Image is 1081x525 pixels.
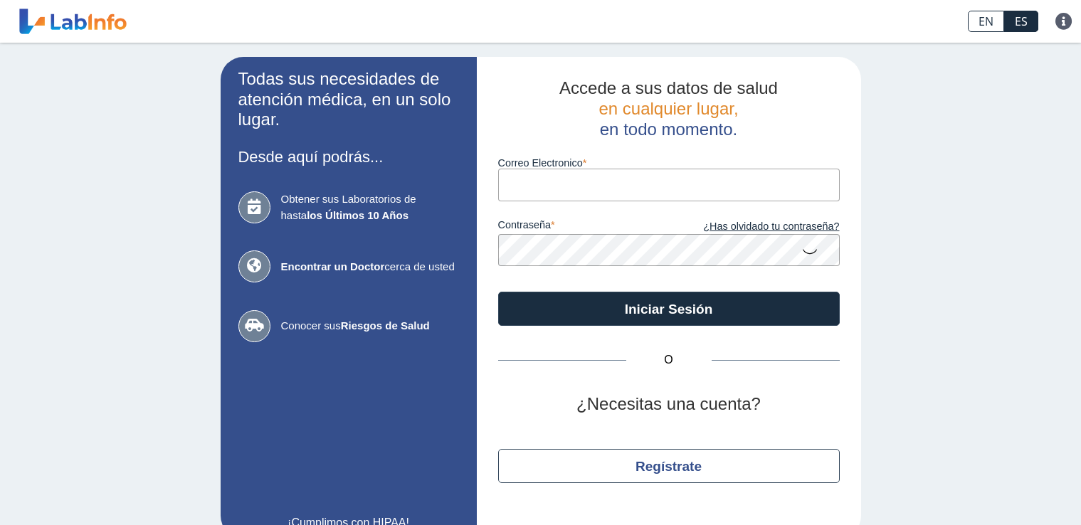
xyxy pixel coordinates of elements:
button: Iniciar Sesión [498,292,840,326]
span: cerca de usted [281,259,459,275]
label: contraseña [498,219,669,235]
a: ¿Has olvidado tu contraseña? [669,219,840,235]
span: en todo momento. [600,120,737,139]
b: Encontrar un Doctor [281,260,385,272]
span: Conocer sus [281,318,459,334]
button: Regístrate [498,449,840,483]
a: ES [1004,11,1038,32]
span: O [626,351,712,368]
span: Obtener sus Laboratorios de hasta [281,191,459,223]
span: Accede a sus datos de salud [559,78,778,97]
label: Correo Electronico [498,157,840,169]
h3: Desde aquí podrás... [238,148,459,166]
a: EN [968,11,1004,32]
b: Riesgos de Salud [341,319,430,332]
h2: Todas sus necesidades de atención médica, en un solo lugar. [238,69,459,130]
b: los Últimos 10 Años [307,209,408,221]
span: en cualquier lugar, [598,99,738,118]
h2: ¿Necesitas una cuenta? [498,394,840,415]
